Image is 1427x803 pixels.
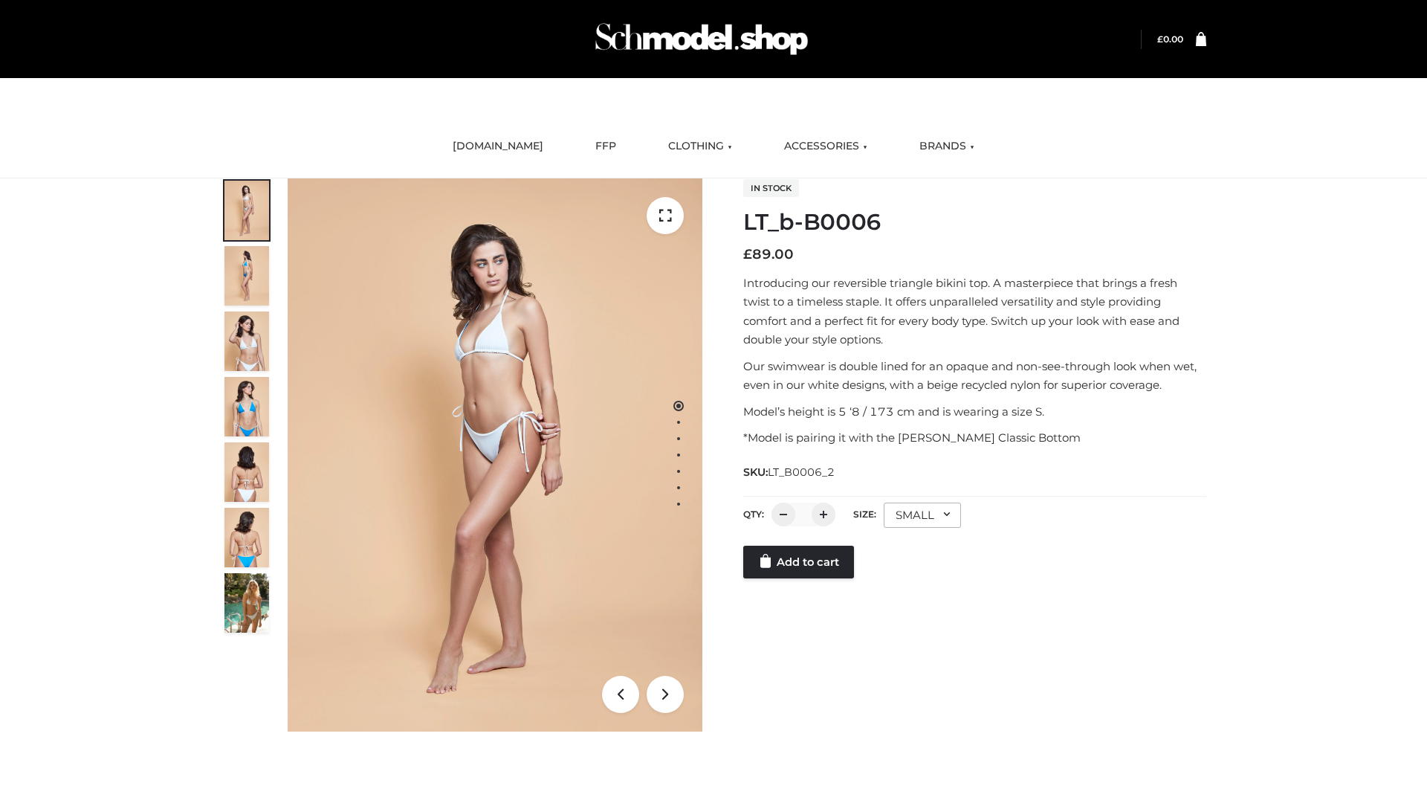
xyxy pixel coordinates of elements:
[853,509,876,520] label: Size:
[743,274,1206,349] p: Introducing our reversible triangle bikini top. A masterpiece that brings a fresh twist to a time...
[773,130,878,163] a: ACCESSORIES
[743,246,794,262] bdi: 89.00
[743,509,764,520] label: QTY:
[1157,33,1183,45] bdi: 0.00
[768,465,835,479] span: LT_B0006_2
[743,209,1206,236] h1: LT_b-B0006
[743,428,1206,448] p: *Model is pairing it with the [PERSON_NAME] Classic Bottom
[743,246,752,262] span: £
[224,312,269,371] img: ArielClassicBikiniTop_CloudNine_AzureSky_OW114ECO_3-scaled.jpg
[657,130,743,163] a: CLOTHING
[908,130,986,163] a: BRANDS
[441,130,554,163] a: [DOMAIN_NAME]
[584,130,627,163] a: FFP
[743,546,854,578] a: Add to cart
[1157,33,1183,45] a: £0.00
[224,181,269,240] img: ArielClassicBikiniTop_CloudNine_AzureSky_OW114ECO_1-scaled.jpg
[1157,33,1163,45] span: £
[743,357,1206,395] p: Our swimwear is double lined for an opaque and non-see-through look when wet, even in our white d...
[884,503,961,528] div: SMALL
[743,463,836,481] span: SKU:
[288,178,702,732] img: LT_b-B0006
[224,573,269,633] img: Arieltop_CloudNine_AzureSky2.jpg
[224,508,269,567] img: ArielClassicBikiniTop_CloudNine_AzureSky_OW114ECO_8-scaled.jpg
[224,246,269,306] img: ArielClassicBikiniTop_CloudNine_AzureSky_OW114ECO_2-scaled.jpg
[743,402,1206,422] p: Model’s height is 5 ‘8 / 173 cm and is wearing a size S.
[743,179,799,197] span: In stock
[224,377,269,436] img: ArielClassicBikiniTop_CloudNine_AzureSky_OW114ECO_4-scaled.jpg
[224,442,269,502] img: ArielClassicBikiniTop_CloudNine_AzureSky_OW114ECO_7-scaled.jpg
[590,10,813,68] img: Schmodel Admin 964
